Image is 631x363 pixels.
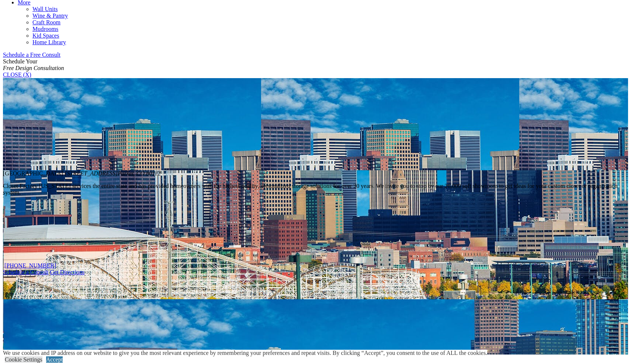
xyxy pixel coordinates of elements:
a: Cookie Settings [5,356,42,363]
a: Wall Units [32,6,58,12]
a: CLOSE (X) [3,71,31,78]
p: Closet Factory [US_STATE] services the entire state and has provided homeowners with the highest-... [3,183,628,196]
em: Free Design Consultation [3,65,64,71]
a: Click Get Directions to get location on google map [50,269,85,275]
div: We use cookies and IP address on our website to give you the most relevant experience by remember... [3,350,487,356]
a: Home Library [32,39,66,45]
a: Craft Room [32,19,60,25]
span: Parker, CO 80112 [118,170,160,177]
a: Accept [46,356,63,363]
a: Mudrooms [32,26,58,32]
a: Schedule a Free Consult (opens a dropdown menu) [3,52,60,58]
a: Kid Spaces [32,32,59,39]
a: Schedule a Consult [3,269,49,275]
span: [GEOGRAPHIC_DATA] [3,170,63,177]
span: Schedule Your [3,58,64,71]
a: Wine & Pantry [32,13,68,19]
a: [PHONE_NUMBER] [4,262,56,269]
em: [STREET_ADDRESS] [65,170,160,177]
